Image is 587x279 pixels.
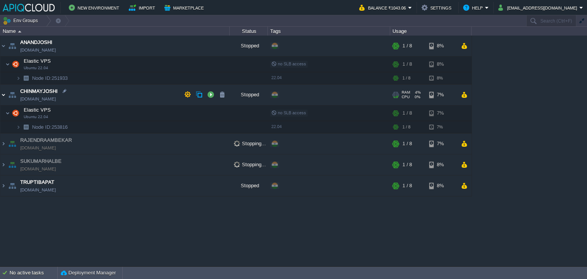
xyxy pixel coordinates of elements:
img: AMDAwAAAACH5BAEAAAAALAAAAAABAAEAAAICRAEAOw== [18,31,21,32]
button: Deployment Manager [61,269,116,277]
button: Settings [422,3,454,12]
img: AMDAwAAAACH5BAEAAAAALAAAAAABAAEAAAICRAEAOw== [5,57,10,72]
button: Balance ₹1043.06 [359,3,408,12]
span: no SLB access [271,62,306,66]
span: Ubuntu 22.04 [24,66,48,70]
div: No active tasks [10,267,57,279]
button: Import [129,3,157,12]
a: RAJENDRAAMBEKAR [20,136,72,144]
span: Elastic VPS [23,107,52,113]
a: [DOMAIN_NAME] [20,186,56,194]
img: AMDAwAAAACH5BAEAAAAALAAAAAABAAEAAAICRAEAOw== [7,133,18,154]
img: AMDAwAAAACH5BAEAAAAALAAAAAABAAEAAAICRAEAOw== [16,72,21,84]
span: CPU [402,95,410,99]
span: Node ID: [32,75,52,81]
div: Usage [391,27,471,36]
div: 8% [429,154,454,175]
a: Node ID:251933 [31,75,69,81]
span: Node ID: [32,124,52,130]
img: AMDAwAAAACH5BAEAAAAALAAAAAABAAEAAAICRAEAOw== [0,84,6,105]
div: Stopped [230,175,268,196]
span: Elastic VPS [23,58,52,64]
button: Marketplace [164,3,206,12]
img: AMDAwAAAACH5BAEAAAAALAAAAAABAAEAAAICRAEAOw== [10,57,21,72]
a: ANANDJOSHI [20,39,52,46]
div: 7% [429,84,454,105]
div: Status [230,27,268,36]
span: Stopping... [234,162,266,167]
button: Help [463,3,485,12]
div: 1 / 8 [402,36,412,56]
img: AMDAwAAAACH5BAEAAAAALAAAAAABAAEAAAICRAEAOw== [0,36,6,56]
span: 22.04 [271,75,282,80]
div: 1 / 8 [402,133,412,154]
span: Ubuntu 22.04 [24,115,48,119]
div: 8% [429,57,454,72]
span: Stopping... [234,141,266,146]
span: 253816 [31,124,69,130]
div: Name [1,27,229,36]
img: AMDAwAAAACH5BAEAAAAALAAAAAABAAEAAAICRAEAOw== [0,154,6,175]
span: 0% [413,95,420,99]
div: 7% [429,133,454,154]
div: 8% [429,36,454,56]
span: 4% [413,90,421,95]
a: SUKUMARHALBE [20,157,62,165]
a: [DOMAIN_NAME] [20,144,56,152]
a: [DOMAIN_NAME] [20,165,56,173]
a: TRUPTIBAPAT [20,178,54,186]
img: AMDAwAAAACH5BAEAAAAALAAAAAABAAEAAAICRAEAOw== [7,84,18,105]
div: 1 / 8 [402,175,412,196]
a: Elastic VPSUbuntu 22.04 [23,58,52,64]
img: AMDAwAAAACH5BAEAAAAALAAAAAABAAEAAAICRAEAOw== [7,154,18,175]
a: Elastic VPSUbuntu 22.04 [23,107,52,113]
img: AMDAwAAAACH5BAEAAAAALAAAAAABAAEAAAICRAEAOw== [10,105,21,121]
span: RAM [402,90,410,95]
div: Stopped [230,36,268,56]
img: AMDAwAAAACH5BAEAAAAALAAAAAABAAEAAAICRAEAOw== [7,36,18,56]
img: APIQCloud [3,4,55,11]
div: 1 / 8 [402,57,412,72]
div: 1 / 8 [402,154,412,175]
div: 1 / 8 [402,72,410,84]
img: AMDAwAAAACH5BAEAAAAALAAAAAABAAEAAAICRAEAOw== [5,105,10,121]
a: [DOMAIN_NAME] [20,95,56,103]
img: AMDAwAAAACH5BAEAAAAALAAAAAABAAEAAAICRAEAOw== [7,175,18,196]
button: New Environment [69,3,122,12]
img: AMDAwAAAACH5BAEAAAAALAAAAAABAAEAAAICRAEAOw== [0,133,6,154]
a: Node ID:253816 [31,124,69,130]
a: [DOMAIN_NAME] [20,46,56,54]
img: AMDAwAAAACH5BAEAAAAALAAAAAABAAEAAAICRAEAOw== [0,175,6,196]
img: AMDAwAAAACH5BAEAAAAALAAAAAABAAEAAAICRAEAOw== [21,72,31,84]
span: 251933 [31,75,69,81]
div: 1 / 8 [402,105,412,121]
div: 8% [429,72,454,84]
div: 7% [429,105,454,121]
div: 1 / 8 [402,121,410,133]
div: 7% [429,121,454,133]
span: 22.04 [271,124,282,129]
button: Env Groups [3,15,41,26]
span: no SLB access [271,110,306,115]
a: CHINMAYJOSHI [20,88,58,95]
button: [EMAIL_ADDRESS][DOMAIN_NAME] [498,3,579,12]
div: Tags [268,27,390,36]
div: 8% [429,175,454,196]
div: Stopped [230,84,268,105]
img: AMDAwAAAACH5BAEAAAAALAAAAAABAAEAAAICRAEAOw== [21,121,31,133]
img: AMDAwAAAACH5BAEAAAAALAAAAAABAAEAAAICRAEAOw== [16,121,21,133]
